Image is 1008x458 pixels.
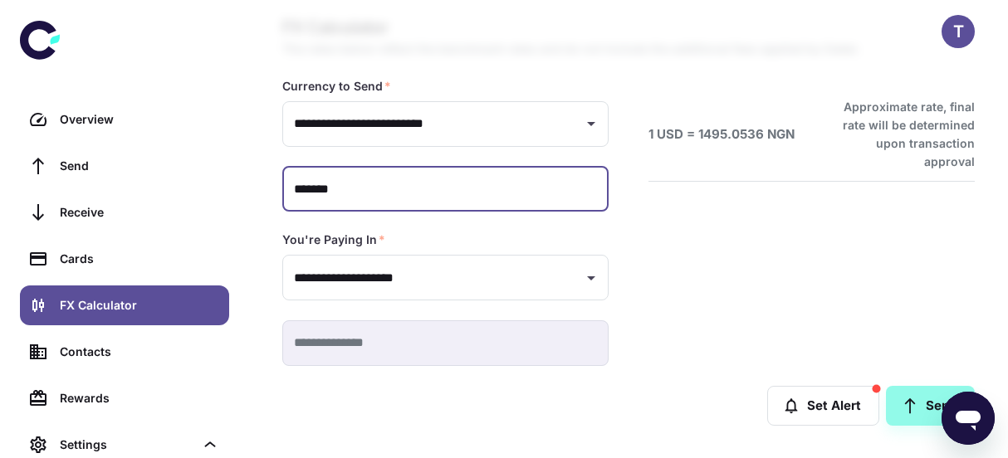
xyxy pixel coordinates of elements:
h6: 1 USD = 1495.0536 NGN [648,125,795,144]
button: Open [580,266,603,290]
a: Overview [20,100,229,139]
a: Rewards [20,378,229,418]
div: Receive [60,203,219,222]
a: Cards [20,239,229,279]
div: FX Calculator [60,296,219,314]
iframe: Button to launch messaging window [942,392,995,445]
label: Currency to Send [282,78,391,95]
a: Receive [20,192,229,232]
div: Contacts [60,343,219,361]
a: Send [20,146,229,186]
a: FX Calculator [20,285,229,325]
div: Send [60,157,219,175]
a: Contacts [20,332,229,372]
button: T [942,15,975,48]
div: Settings [60,436,194,454]
div: Cards [60,250,219,268]
div: Overview [60,110,219,129]
h6: Approximate rate, final rate will be determined upon transaction approval [828,98,975,171]
div: Rewards [60,389,219,407]
a: Send [886,386,975,426]
button: Open [580,112,603,135]
button: Set Alert [767,386,879,426]
label: You're Paying In [282,231,385,248]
